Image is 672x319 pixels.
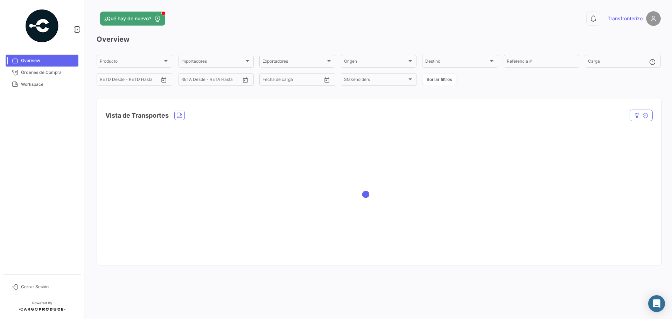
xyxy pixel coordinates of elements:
[280,78,308,83] input: Hasta
[6,78,78,90] a: Workspace
[105,111,169,120] h4: Vista de Transportes
[322,75,332,85] button: Open calendar
[21,69,76,76] span: Órdenes de Compra
[117,78,145,83] input: Hasta
[6,67,78,78] a: Órdenes de Compra
[646,11,661,26] img: placeholder-user.png
[199,78,227,83] input: Hasta
[21,57,76,64] span: Overview
[608,15,643,22] span: Transfronterizo
[100,12,165,26] button: ¿Qué hay de nuevo?
[97,34,661,44] h3: Overview
[175,111,184,120] button: Land
[240,75,251,85] button: Open calendar
[344,60,407,65] span: Origen
[262,78,275,83] input: Desde
[344,78,407,83] span: Stakeholders
[21,81,76,88] span: Workspace
[181,78,194,83] input: Desde
[425,60,488,65] span: Destino
[159,75,169,85] button: Open calendar
[100,60,163,65] span: Producto
[422,74,456,85] button: Borrar filtros
[21,284,76,290] span: Cerrar Sesión
[100,78,112,83] input: Desde
[648,295,665,312] div: Abrir Intercom Messenger
[262,60,325,65] span: Exportadores
[24,8,59,43] img: powered-by.png
[181,60,244,65] span: Importadores
[6,55,78,67] a: Overview
[104,15,151,22] span: ¿Qué hay de nuevo?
